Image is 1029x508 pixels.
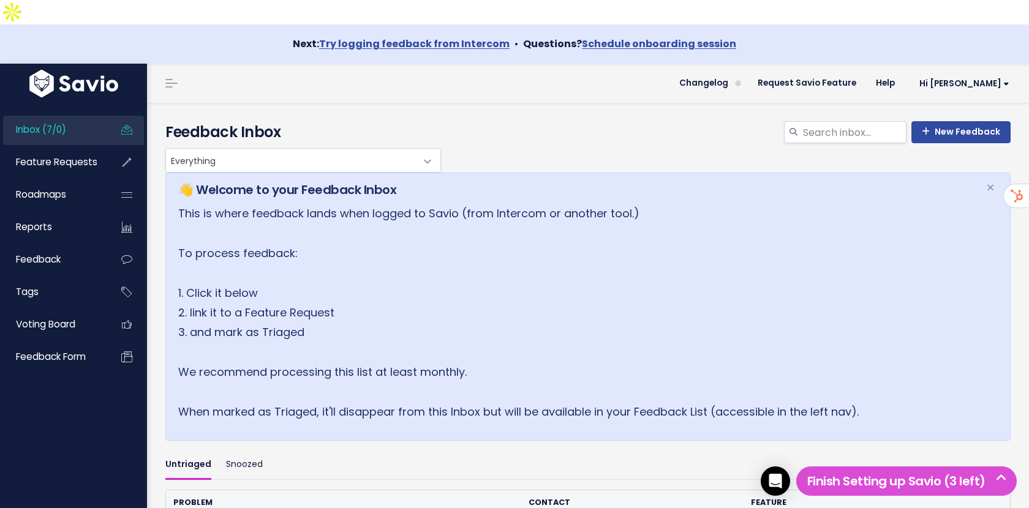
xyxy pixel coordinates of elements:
[905,74,1019,93] a: Hi [PERSON_NAME]
[16,123,66,136] span: Inbox (7/0)
[3,343,102,371] a: Feedback form
[3,213,102,241] a: Reports
[919,79,1009,88] span: Hi [PERSON_NAME]
[761,466,790,496] div: Open Intercom Messenger
[911,121,1011,143] a: New Feedback
[3,310,102,338] a: Voting Board
[802,472,1011,490] h5: Finish Setting up Savio (3 left)
[226,450,263,479] a: Snoozed
[16,318,75,331] span: Voting Board
[866,74,905,92] a: Help
[802,121,907,143] input: Search inbox...
[679,79,728,88] span: Changelog
[3,148,102,176] a: Feature Requests
[514,37,518,51] span: •
[16,350,86,363] span: Feedback form
[986,177,995,198] span: ×
[523,37,736,51] strong: Questions?
[178,204,971,422] p: This is where feedback lands when logged to Savio (from Intercom or another tool.) To process fee...
[165,148,441,173] span: Everything
[319,37,510,51] a: Try logging feedback from Intercom
[3,278,102,306] a: Tags
[26,70,121,97] img: logo-white.9d6f32f41409.svg
[16,155,97,168] span: Feature Requests
[3,181,102,209] a: Roadmaps
[178,181,971,199] h5: 👋 Welcome to your Feedback Inbox
[582,37,736,51] a: Schedule onboarding session
[3,116,102,144] a: Inbox (7/0)
[166,149,416,172] span: Everything
[293,37,510,51] strong: Next:
[16,220,52,233] span: Reports
[16,285,39,298] span: Tags
[974,173,1007,203] button: Close
[16,188,66,201] span: Roadmaps
[165,450,1011,479] ul: Filter feature requests
[165,450,211,479] a: Untriaged
[3,245,102,274] a: Feedback
[16,253,61,266] span: Feedback
[165,121,1011,143] h4: Feedback Inbox
[748,74,866,92] a: Request Savio Feature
